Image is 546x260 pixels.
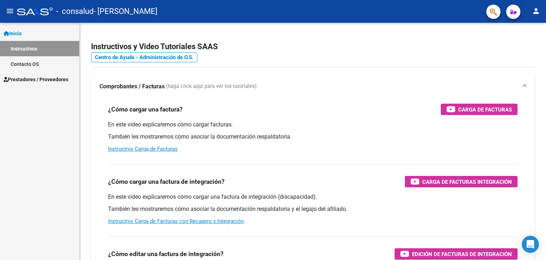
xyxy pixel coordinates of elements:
[458,105,512,114] span: Carga de Facturas
[108,133,518,141] p: También les mostraremos cómo asociar la documentación respaldatoria.
[91,40,535,53] h2: Instructivos y Video Tutoriales SAAS
[412,250,512,259] span: Edición de Facturas de integración
[441,104,518,115] button: Carga de Facturas
[395,248,518,260] button: Edición de Facturas de integración
[108,205,518,213] p: También les mostraremos cómo asociar la documentación respaldatoria y el legajo del afiliado.
[108,104,183,114] h3: ¿Cómo cargar una factura?
[91,75,535,98] mat-expansion-panel-header: Comprobantes / Facturas (haga click aquí para ver los tutoriales)
[108,146,178,152] a: Instructivo Carga de Facturas
[93,4,157,19] span: - [PERSON_NAME]
[522,236,539,253] div: Open Intercom Messenger
[4,30,22,37] span: Inicio
[108,218,244,224] a: Instructivo Carga de Facturas con Recupero x Integración
[56,4,93,19] span: - consalud
[108,177,225,187] h3: ¿Cómo cargar una factura de integración?
[100,83,165,90] strong: Comprobantes / Facturas
[532,7,540,15] mat-icon: person
[4,76,68,83] span: Prestadores / Proveedores
[166,83,257,90] span: (haga click aquí para ver los tutoriales)
[108,121,518,129] p: En este video explicaremos cómo cargar facturas.
[91,52,197,62] a: Centro de Ayuda - Administración de O.S.
[422,177,512,186] span: Carga de Facturas Integración
[6,7,14,15] mat-icon: menu
[108,193,518,201] p: En este video explicaremos cómo cargar una factura de integración (discapacidad).
[108,249,224,259] h3: ¿Cómo editar una factura de integración?
[405,176,518,187] button: Carga de Facturas Integración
